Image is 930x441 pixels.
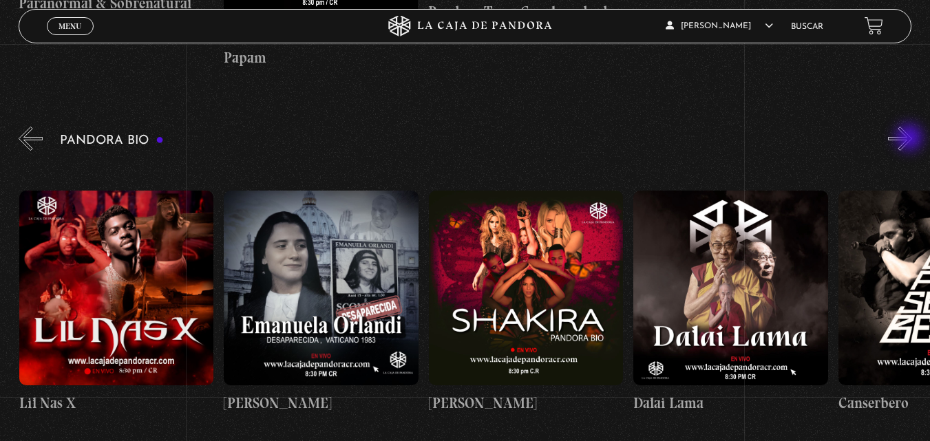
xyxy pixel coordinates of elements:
h4: Pandora Tour: Habemus Papam [224,25,419,69]
span: [PERSON_NAME] [666,22,773,30]
span: Menu [59,22,81,30]
h4: [PERSON_NAME] [429,392,624,414]
h4: [PERSON_NAME] [224,392,419,414]
h4: Lil Nas X [19,392,214,414]
h4: Dalai Lama [633,392,828,414]
span: Cerrar [54,34,86,43]
a: View your shopping cart [865,17,883,35]
h3: Pandora Bio [60,134,164,147]
button: Previous [19,127,43,151]
a: Buscar [791,23,823,31]
button: Next [888,127,912,151]
h4: Pandora Tour: Conclave desde [GEOGRAPHIC_DATA] Dia 1 [428,1,623,44]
